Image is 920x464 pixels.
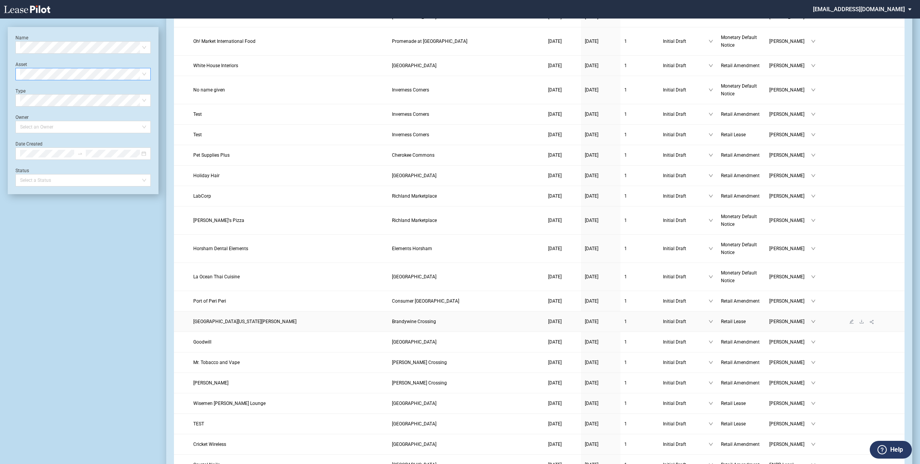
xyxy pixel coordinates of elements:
[811,381,816,385] span: down
[193,319,296,324] span: University of Maryland Charles Regional Medical Center
[193,193,211,199] span: LabCorp
[15,62,27,67] label: Asset
[811,319,816,324] span: down
[548,274,562,279] span: [DATE]
[392,172,540,180] a: [GEOGRAPHIC_DATA]
[663,37,709,45] span: Initial Draft
[811,360,816,365] span: down
[709,381,713,385] span: down
[769,359,811,366] span: [PERSON_NAME]
[585,401,598,406] span: [DATE]
[663,86,709,94] span: Initial Draft
[585,339,598,345] span: [DATE]
[721,421,746,427] span: Retail Lease
[663,359,709,366] span: Initial Draft
[811,299,816,303] span: down
[548,217,577,224] a: [DATE]
[585,63,598,68] span: [DATE]
[624,192,655,200] a: 1
[548,298,562,304] span: [DATE]
[548,246,562,251] span: [DATE]
[548,319,562,324] span: [DATE]
[624,400,655,407] a: 1
[585,273,617,281] a: [DATE]
[624,152,627,158] span: 1
[811,132,816,137] span: down
[548,173,562,178] span: [DATE]
[721,298,760,304] span: Retail Amendment
[624,63,627,68] span: 1
[585,112,598,117] span: [DATE]
[769,62,811,69] span: [PERSON_NAME]
[811,63,816,68] span: down
[769,192,811,200] span: [PERSON_NAME]
[392,218,437,223] span: Richland Marketplace
[548,359,577,366] a: [DATE]
[811,194,816,198] span: down
[663,400,709,407] span: Initial Draft
[193,440,384,448] a: Cricket Wireless
[624,193,627,199] span: 1
[585,132,598,137] span: [DATE]
[585,37,617,45] a: [DATE]
[721,63,760,68] span: Retail Amendment
[548,379,577,387] a: [DATE]
[193,37,384,45] a: Oh! Market International Food
[15,141,43,147] label: Date Created
[15,35,28,41] label: Name
[392,245,540,252] a: Elements Horsham
[663,172,709,180] span: Initial Draft
[585,131,617,139] a: [DATE]
[585,400,617,407] a: [DATE]
[709,274,713,279] span: down
[624,359,655,366] a: 1
[392,319,436,324] span: Brandywine Crossing
[769,318,811,325] span: [PERSON_NAME]
[392,87,429,93] span: Inverness Corners
[548,172,577,180] a: [DATE]
[193,172,384,180] a: Holiday Hair
[392,63,436,68] span: Brook Highland Shopping Center
[709,173,713,178] span: down
[392,440,540,448] a: [GEOGRAPHIC_DATA]
[769,420,811,428] span: [PERSON_NAME]
[585,39,598,44] span: [DATE]
[392,339,436,345] span: Southern Plaza
[193,359,384,366] a: Mr. Tobacco and Vape
[624,86,655,94] a: 1
[624,420,655,428] a: 1
[548,87,562,93] span: [DATE]
[869,319,875,325] span: share-alt
[709,153,713,157] span: down
[624,273,655,281] a: 1
[769,172,811,180] span: [PERSON_NAME]
[585,86,617,94] a: [DATE]
[624,132,627,137] span: 1
[709,63,713,68] span: down
[392,37,540,45] a: Promenade at [GEOGRAPHIC_DATA]
[721,360,760,365] span: Retail Amendment
[769,379,811,387] span: [PERSON_NAME]
[709,340,713,344] span: down
[193,152,230,158] span: Pet Supplies Plus
[585,152,598,158] span: [DATE]
[193,110,384,118] a: Test
[548,193,562,199] span: [DATE]
[769,338,811,346] span: [PERSON_NAME]
[721,172,762,180] a: Retail Amendment
[811,274,816,279] span: down
[721,319,746,324] span: Retail Lease
[721,151,762,159] a: Retail Amendment
[811,401,816,406] span: down
[193,380,228,386] span: Papa Johns
[709,319,713,324] span: down
[769,86,811,94] span: [PERSON_NAME]
[624,338,655,346] a: 1
[811,246,816,251] span: down
[585,359,617,366] a: [DATE]
[193,218,244,223] span: Frank's Pizza
[392,359,540,366] a: [PERSON_NAME] Crossing
[392,246,432,251] span: Elements Horsham
[811,340,816,344] span: down
[193,63,238,68] span: White House Interiors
